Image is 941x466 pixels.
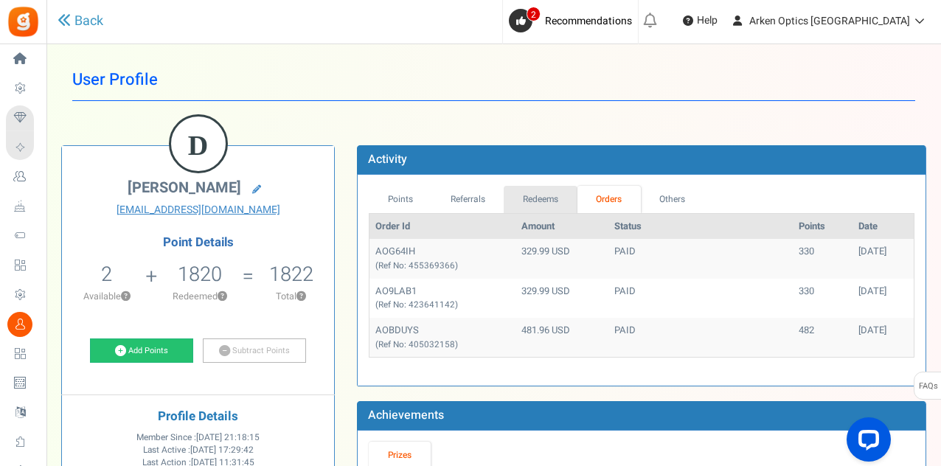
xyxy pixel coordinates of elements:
td: PAID [608,239,793,278]
a: [EMAIL_ADDRESS][DOMAIN_NAME] [73,203,323,218]
td: AOG64IH [369,239,515,278]
span: Arken Optics [GEOGRAPHIC_DATA] [749,13,910,29]
td: 329.99 USD [515,239,609,278]
button: ? [296,292,306,302]
td: 330 [793,239,852,278]
td: 329.99 USD [515,279,609,318]
b: Achievements [368,406,444,424]
span: FAQs [918,372,938,400]
span: [PERSON_NAME] [128,177,241,198]
td: PAID [608,318,793,357]
p: Available [69,290,144,303]
span: Recommendations [545,13,632,29]
span: [DATE] 17:29:42 [190,444,254,456]
span: 2 [527,7,541,21]
a: Help [677,9,723,32]
small: (Ref No: 455369366) [375,260,458,272]
td: 482 [793,318,852,357]
button: ? [218,292,227,302]
a: Orders [577,186,641,213]
a: Add Points [90,338,193,364]
p: Total [255,290,327,303]
h4: Profile Details [73,410,323,424]
td: AO9LAB1 [369,279,515,318]
span: 2 [101,260,112,289]
div: [DATE] [858,285,908,299]
span: Last Active : [143,444,254,456]
th: Amount [515,214,609,240]
th: Order Id [369,214,515,240]
small: (Ref No: 423641142) [375,299,458,311]
th: Date [853,214,914,240]
td: PAID [608,279,793,318]
span: Member Since : [136,431,260,444]
td: 330 [793,279,852,318]
a: 2 Recommendations [509,9,638,32]
a: Subtract Points [203,338,306,364]
span: Help [693,13,718,28]
a: Others [641,186,704,213]
button: ? [121,292,131,302]
b: Activity [368,150,407,168]
h4: Point Details [62,236,334,249]
h5: 1822 [269,263,313,285]
div: [DATE] [858,245,908,259]
a: Redeems [504,186,577,213]
h1: User Profile [72,59,915,101]
td: 481.96 USD [515,318,609,357]
a: Referrals [432,186,504,213]
small: (Ref No: 405032158) [375,338,458,351]
td: AOBDUYS [369,318,515,357]
th: Points [793,214,852,240]
img: Gratisfaction [7,5,40,38]
h5: 1820 [178,263,222,285]
th: Status [608,214,793,240]
span: [DATE] 21:18:15 [196,431,260,444]
a: Points [369,186,432,213]
figcaption: D [171,116,226,174]
p: Redeemed [159,290,240,303]
div: [DATE] [858,324,908,338]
